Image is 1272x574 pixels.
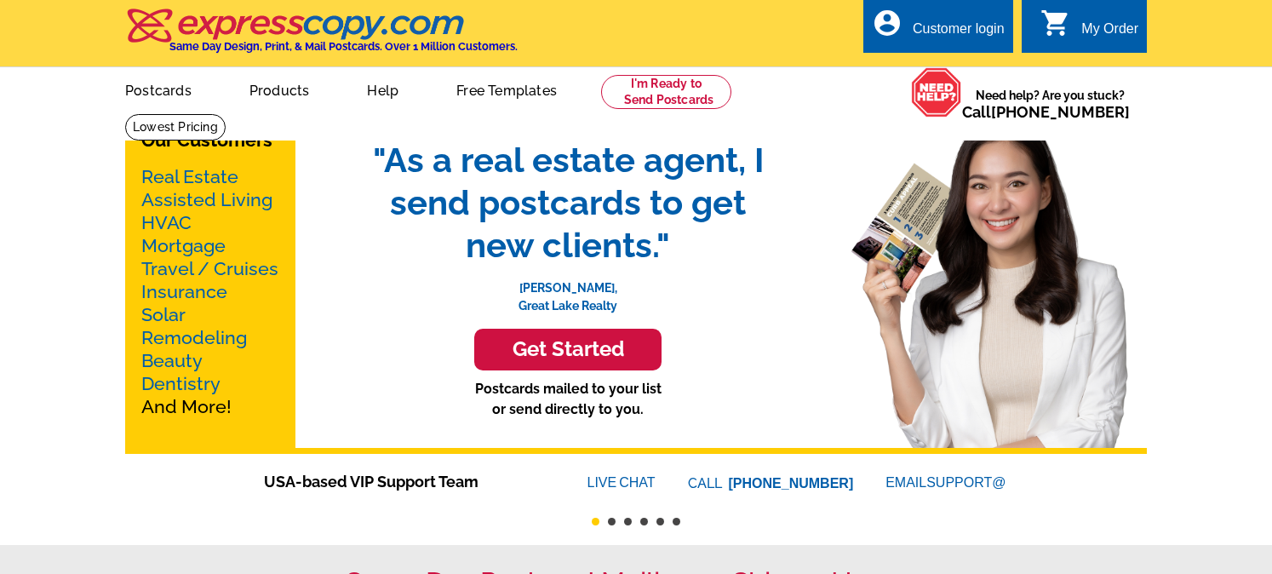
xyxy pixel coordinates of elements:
p: And More! [141,165,279,418]
a: Products [222,69,337,109]
span: Call [962,103,1130,121]
a: Assisted Living [141,189,272,210]
a: Travel / Cruises [141,258,278,279]
a: Same Day Design, Print, & Mail Postcards. Over 1 Million Customers. [125,20,518,53]
a: Dentistry [141,373,221,394]
div: My Order [1081,21,1138,45]
p: Postcards mailed to your list or send directly to you. [355,379,781,420]
a: Remodeling [141,327,247,348]
font: CALL [688,474,725,494]
font: SUPPORT@ [926,473,1008,493]
a: account_circle Customer login [872,19,1005,40]
button: 6 of 6 [673,518,680,525]
span: USA-based VIP Support Team [264,470,536,493]
a: LIVECHAT [587,475,656,490]
a: Solar [141,304,186,325]
a: Free Templates [429,69,584,109]
a: EMAILSUPPORT@ [885,475,1008,490]
button: 3 of 6 [624,518,632,525]
div: Customer login [913,21,1005,45]
a: Mortgage [141,235,226,256]
i: shopping_cart [1040,8,1071,38]
h3: Get Started [496,337,640,362]
a: HVAC [141,212,192,233]
a: Get Started [355,329,781,370]
a: Insurance [141,281,227,302]
p: [PERSON_NAME], Great Lake Realty [355,267,781,315]
button: 5 of 6 [656,518,664,525]
span: "As a real estate agent, I send postcards to get new clients." [355,139,781,267]
a: Beauty [141,350,203,371]
h4: Same Day Design, Print, & Mail Postcards. Over 1 Million Customers. [169,40,518,53]
button: 4 of 6 [640,518,648,525]
span: Need help? Are you stuck? [962,87,1138,121]
font: LIVE [587,473,620,493]
a: [PHONE_NUMBER] [729,476,854,491]
img: help [911,67,962,118]
a: Real Estate [141,166,238,187]
a: Help [340,69,426,109]
button: 1 of 6 [592,518,599,525]
i: account_circle [872,8,902,38]
a: shopping_cart My Order [1040,19,1138,40]
button: 2 of 6 [608,518,616,525]
a: Postcards [98,69,219,109]
a: [PHONE_NUMBER] [991,103,1130,121]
